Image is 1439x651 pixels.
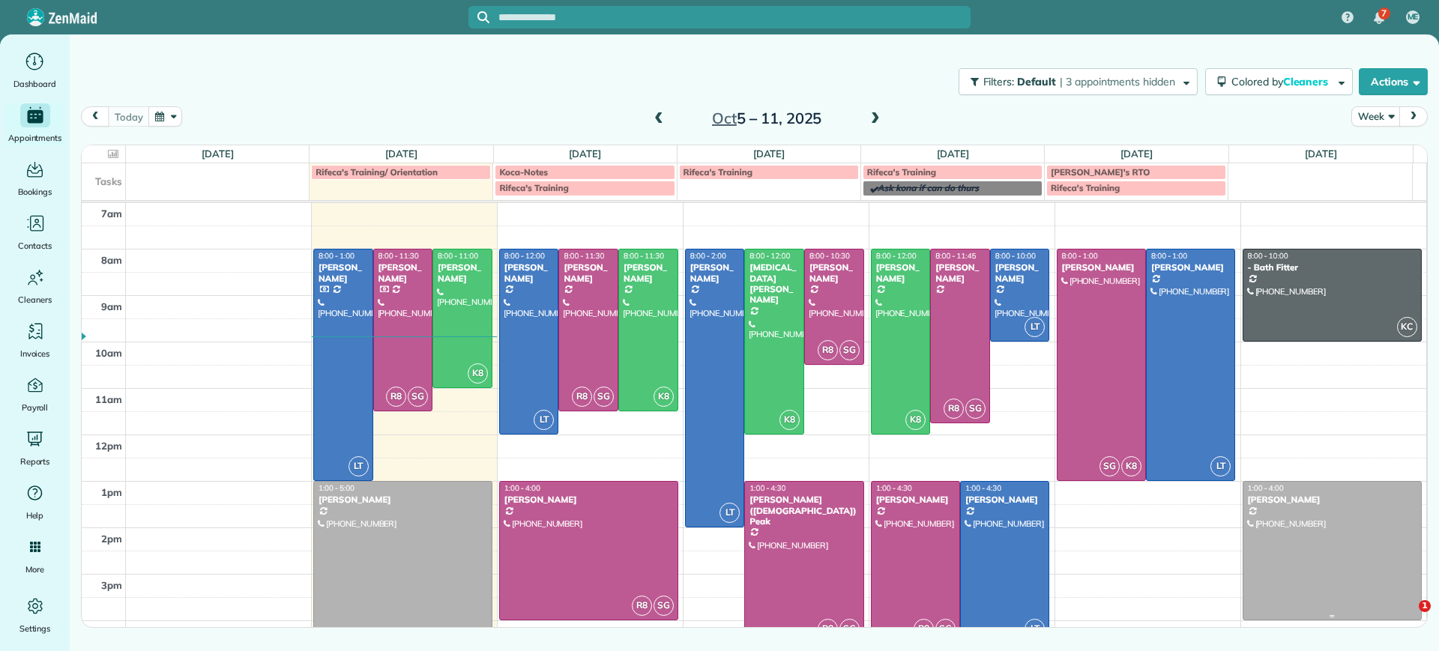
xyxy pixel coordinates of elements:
span: [PERSON_NAME]'s RTO [1051,166,1150,178]
span: 8:00 - 12:00 [876,251,917,261]
span: Invoices [20,346,50,361]
span: Ask kona if can do thurs [878,182,979,193]
span: K8 [654,387,674,407]
span: 1:00 - 4:30 [965,483,1001,493]
span: R8 [572,387,592,407]
div: [PERSON_NAME] [1061,262,1141,273]
div: [PERSON_NAME] [995,262,1046,284]
div: [PERSON_NAME] [809,262,860,284]
a: Contacts [6,211,64,253]
span: Colored by [1231,75,1333,88]
span: 12pm [95,440,122,452]
span: R8 [914,619,934,639]
span: Cleaners [18,292,52,307]
span: 1:00 - 4:30 [876,483,912,493]
span: 8am [101,254,122,266]
a: Bookings [6,157,64,199]
div: [PERSON_NAME] [935,262,986,284]
span: 10am [95,347,122,359]
span: R8 [818,340,838,360]
span: 8:00 - 12:00 [749,251,790,261]
span: 1:00 - 4:30 [749,483,785,493]
span: K8 [905,410,926,430]
span: 8:00 - 10:30 [809,251,850,261]
button: prev [81,106,109,127]
span: Rifeca's Training [684,166,752,178]
div: 7 unread notifications [1363,1,1395,34]
span: K8 [1121,456,1141,476]
span: 8:00 - 11:00 [438,251,478,261]
h2: 5 – 11, 2025 [673,110,860,127]
span: 1:00 - 4:00 [1248,483,1284,493]
span: Rifeca's Training [1051,182,1120,193]
span: ME [1408,11,1419,23]
a: Payroll [6,373,64,415]
button: Filters: Default | 3 appointments hidden [959,68,1198,95]
div: [PERSON_NAME] [318,494,488,505]
div: [MEDICAL_DATA][PERSON_NAME] [749,262,800,306]
span: SG [594,387,614,407]
div: [PERSON_NAME] [623,262,674,284]
div: [PERSON_NAME] [965,494,1045,505]
span: K8 [779,410,800,430]
a: [DATE] [569,148,601,160]
span: Help [26,508,44,523]
span: LT [1210,456,1231,476]
span: SG [408,387,428,407]
span: SG [935,619,956,639]
a: [DATE] [385,148,417,160]
span: Appointments [8,130,62,145]
span: 1:00 - 4:00 [504,483,540,493]
button: Colored byCleaners [1205,68,1353,95]
div: [PERSON_NAME] [563,262,614,284]
span: R8 [944,399,964,419]
div: - Bath Fitter [1247,262,1417,273]
div: [PERSON_NAME] [1150,262,1231,273]
span: Contacts [18,238,52,253]
span: 3pm [101,579,122,591]
span: 8:00 - 12:00 [504,251,545,261]
span: | 3 appointments hidden [1060,75,1175,88]
span: 2pm [101,533,122,545]
span: SG [1099,456,1120,476]
span: Rifeca's Training/ Orientation [316,166,438,178]
a: [DATE] [937,148,969,160]
iframe: Intercom live chat [1388,600,1424,636]
span: 9am [101,300,122,312]
a: [DATE] [1305,148,1337,160]
div: [PERSON_NAME] [318,262,369,284]
a: Dashboard [6,49,64,91]
span: Bookings [18,184,52,199]
span: Payroll [22,400,49,415]
span: SG [839,340,860,360]
span: Dashboard [13,76,56,91]
button: next [1399,106,1428,127]
button: Focus search [468,11,489,23]
span: 7am [101,208,122,219]
button: today [108,106,149,127]
div: [PERSON_NAME] [437,262,488,284]
div: [PERSON_NAME] [504,262,555,284]
span: 8:00 - 11:30 [624,251,664,261]
span: KC [1397,317,1417,337]
div: [PERSON_NAME] [378,262,429,284]
a: Filters: Default | 3 appointments hidden [951,68,1198,95]
a: [DATE] [202,148,234,160]
span: 8:00 - 10:00 [995,251,1036,261]
span: Rifeca's Training [499,182,568,193]
span: R8 [818,619,838,639]
span: Reports [20,454,50,469]
svg: Focus search [477,11,489,23]
span: SG [965,399,986,419]
span: LT [1025,317,1045,337]
span: LT [534,410,554,430]
span: 8:00 - 11:30 [378,251,419,261]
a: [DATE] [1120,148,1153,160]
a: Settings [6,594,64,636]
a: Appointments [6,103,64,145]
span: Filters: [983,75,1015,88]
div: [PERSON_NAME] [875,494,956,505]
span: Default [1017,75,1057,88]
span: 8:00 - 11:45 [935,251,976,261]
span: R8 [386,387,406,407]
